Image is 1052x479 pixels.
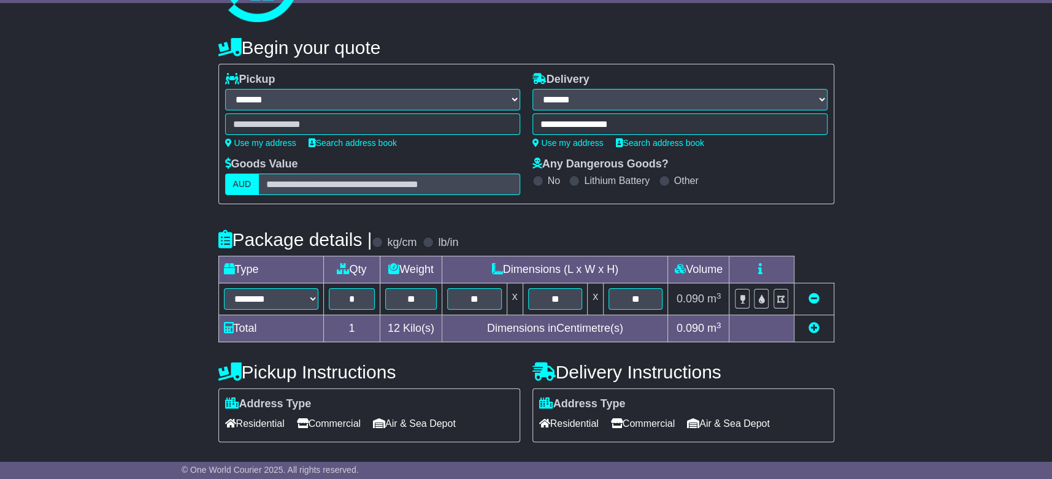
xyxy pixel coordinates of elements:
[297,414,361,433] span: Commercial
[808,293,820,305] a: Remove this item
[324,315,380,342] td: 1
[225,397,312,411] label: Address Type
[539,414,599,433] span: Residential
[588,283,604,315] td: x
[218,362,520,382] h4: Pickup Instructions
[380,315,442,342] td: Kilo(s)
[611,414,675,433] span: Commercial
[707,322,721,334] span: m
[225,138,296,148] a: Use my address
[532,73,589,86] label: Delivery
[442,256,668,283] td: Dimensions (L x W x H)
[808,322,820,334] a: Add new item
[380,256,442,283] td: Weight
[687,414,770,433] span: Air & Sea Depot
[532,158,669,171] label: Any Dangerous Goods?
[182,465,359,475] span: © One World Courier 2025. All rights reserved.
[677,293,704,305] span: 0.090
[532,362,834,382] h4: Delivery Instructions
[674,175,699,186] label: Other
[707,293,721,305] span: m
[442,315,668,342] td: Dimensions in Centimetre(s)
[225,158,298,171] label: Goods Value
[387,236,417,250] label: kg/cm
[218,229,372,250] h4: Package details |
[438,236,458,250] label: lb/in
[373,414,456,433] span: Air & Sea Depot
[309,138,397,148] a: Search address book
[539,397,626,411] label: Address Type
[388,322,400,334] span: 12
[584,175,650,186] label: Lithium Battery
[218,37,834,58] h4: Begin your quote
[218,315,324,342] td: Total
[532,138,604,148] a: Use my address
[548,175,560,186] label: No
[668,256,729,283] td: Volume
[507,283,523,315] td: x
[716,321,721,330] sup: 3
[616,138,704,148] a: Search address book
[218,256,324,283] td: Type
[225,414,285,433] span: Residential
[716,291,721,301] sup: 3
[225,73,275,86] label: Pickup
[324,256,380,283] td: Qty
[225,174,259,195] label: AUD
[677,322,704,334] span: 0.090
